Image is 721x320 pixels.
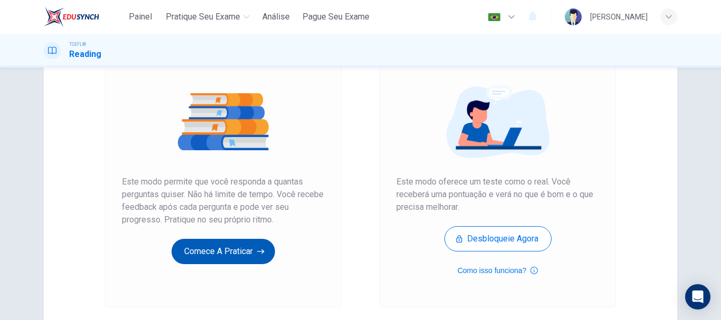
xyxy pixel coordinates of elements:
span: Este modo oferece um teste como o real. Você receberá uma pontuação e verá no que é bom e o que p... [396,176,599,214]
span: TOEFL® [69,41,86,48]
button: Como isso funciona? [458,264,538,277]
img: pt [488,13,501,21]
button: Painel [124,7,157,26]
h1: Reading [69,48,101,61]
span: Este modo permite que você responda a quantas perguntas quiser. Não há limite de tempo. Você rece... [122,176,325,226]
span: Pague Seu Exame [302,11,369,23]
button: Pague Seu Exame [298,7,374,26]
img: EduSynch logo [44,6,99,27]
span: Pratique seu exame [166,11,240,23]
button: Pratique seu exame [162,7,254,26]
a: EduSynch logo [44,6,124,27]
button: Análise [258,7,294,26]
div: [PERSON_NAME] [590,11,648,23]
span: Análise [262,11,290,23]
span: Painel [129,11,152,23]
button: Desbloqueie agora [444,226,552,251]
img: Profile picture [565,8,582,25]
div: Open Intercom Messenger [685,284,710,309]
button: Comece a praticar [172,239,275,264]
